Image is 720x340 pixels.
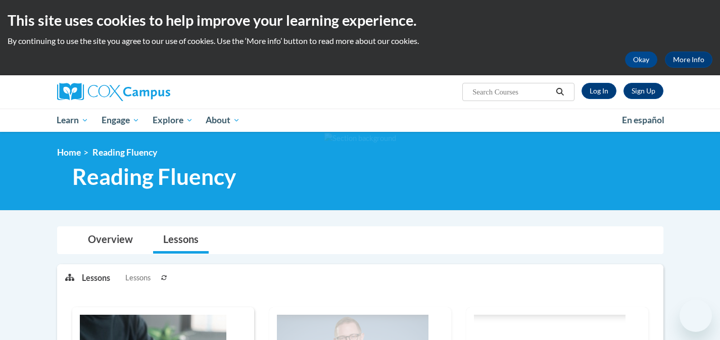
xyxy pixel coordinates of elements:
span: Reading Fluency [72,163,236,190]
a: Cox Campus [57,83,249,101]
span: Explore [153,114,193,126]
span: Reading Fluency [92,147,157,158]
span: Engage [102,114,139,126]
img: Section background [324,133,396,144]
div: Main menu [42,109,679,132]
p: By continuing to use the site you agree to our use of cookies. Use the ‘More info’ button to read... [8,35,712,46]
a: En español [615,110,671,131]
img: Cox Campus [57,83,170,101]
a: More Info [665,52,712,68]
a: Explore [146,109,200,132]
span: Learn [57,114,88,126]
a: Engage [95,109,146,132]
iframe: Button to launch messaging window [680,300,712,332]
h2: This site uses cookies to help improve your learning experience. [8,10,712,30]
span: En español [622,115,664,125]
a: Register [623,83,663,99]
a: Lessons [153,227,209,254]
a: Learn [51,109,95,132]
button: Search [552,86,567,98]
span: Lessons [125,272,151,283]
a: Log In [582,83,616,99]
a: Overview [78,227,143,254]
p: Lessons [82,272,110,283]
button: Okay [625,52,657,68]
span: About [206,114,240,126]
input: Search Courses [471,86,552,98]
a: About [199,109,247,132]
a: Home [57,147,81,158]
